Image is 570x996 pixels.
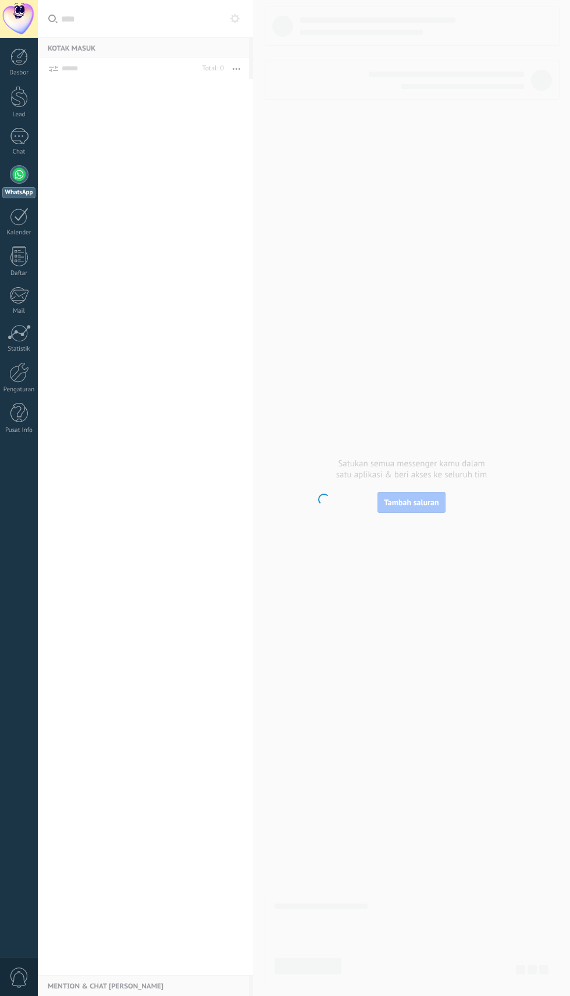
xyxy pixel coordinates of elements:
div: Pusat Info [2,427,36,434]
div: Lead [2,111,36,119]
div: WhatsApp [2,187,35,198]
div: Daftar [2,270,36,277]
div: Kalender [2,229,36,237]
div: Pengaturan [2,386,36,394]
div: Chat [2,148,36,156]
div: Statistik [2,345,36,353]
div: Mail [2,308,36,315]
div: Dasbor [2,69,36,77]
